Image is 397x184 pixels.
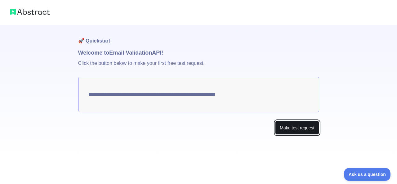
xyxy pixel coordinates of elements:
[275,121,319,135] button: Make test request
[78,25,319,48] h1: 🚀 Quickstart
[10,7,50,16] img: Abstract logo
[78,48,319,57] h1: Welcome to Email Validation API!
[344,168,391,181] iframe: Toggle Customer Support
[78,57,319,77] p: Click the button below to make your first free test request.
